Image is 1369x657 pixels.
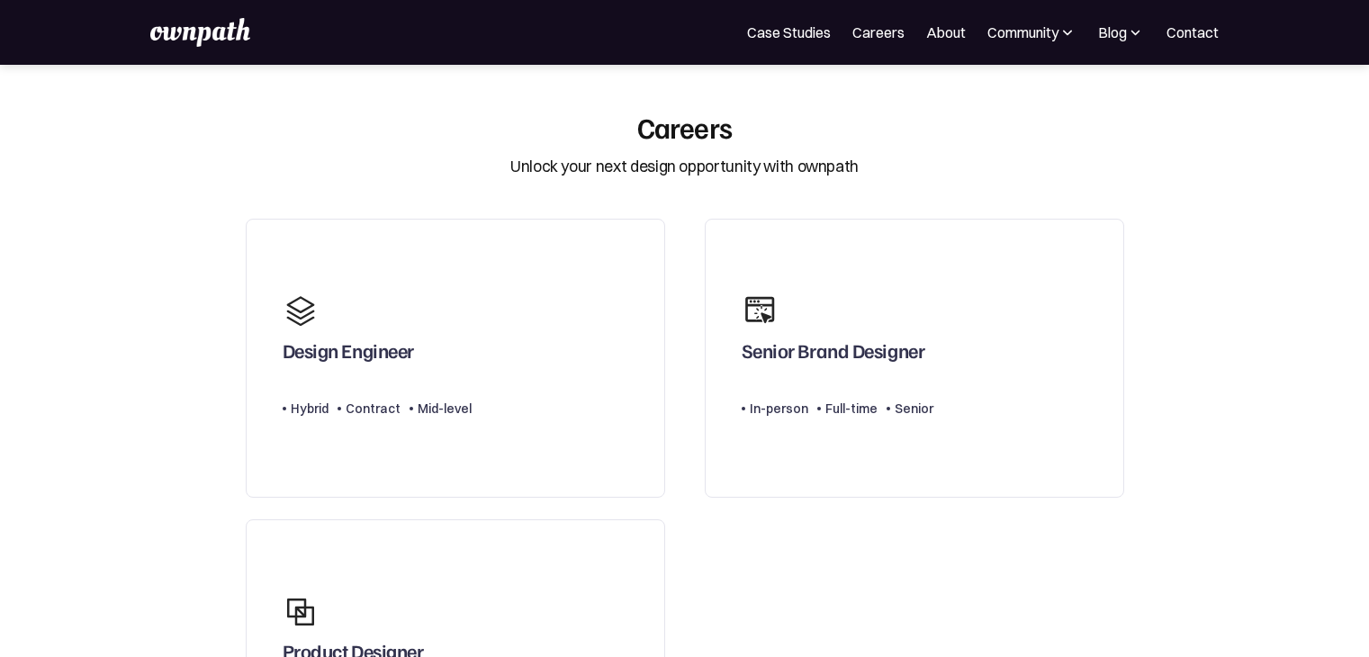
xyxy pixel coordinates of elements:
[825,398,878,419] div: Full-time
[747,22,831,43] a: Case Studies
[1166,22,1219,43] a: Contact
[637,110,733,144] div: Careers
[926,22,966,43] a: About
[291,398,329,419] div: Hybrid
[418,398,472,419] div: Mid-level
[246,219,665,499] a: Design EngineerHybridContractMid-level
[283,338,414,371] div: Design Engineer
[705,219,1124,499] a: Senior Brand DesignerIn-personFull-timeSenior
[742,338,925,371] div: Senior Brand Designer
[987,22,1058,43] div: Community
[750,398,808,419] div: In-person
[1098,22,1145,43] div: Blog
[1098,22,1127,43] div: Blog
[510,155,859,178] div: Unlock your next design opportunity with ownpath
[895,398,933,419] div: Senior
[346,398,401,419] div: Contract
[852,22,905,43] a: Careers
[987,22,1076,43] div: Community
